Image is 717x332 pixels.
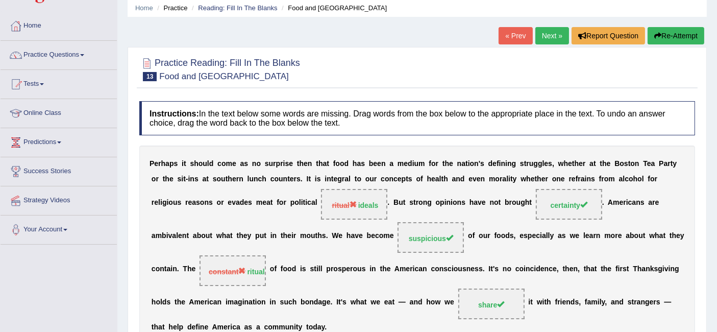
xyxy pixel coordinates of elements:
[374,175,377,183] b: r
[443,175,448,183] b: h
[568,159,572,168] b: e
[439,175,441,183] b: l
[160,199,162,207] b: i
[614,159,620,168] b: B
[505,159,507,168] b: i
[199,159,203,168] b: o
[542,159,545,168] b: l
[608,175,614,183] b: m
[304,159,308,168] b: e
[630,159,635,168] b: o
[192,199,196,207] b: a
[228,175,232,183] b: h
[209,199,213,207] b: s
[194,175,199,183] b: s
[207,159,209,168] b: l
[521,175,526,183] b: w
[1,12,117,37] a: Home
[178,175,182,183] b: s
[452,175,456,183] b: a
[331,175,334,183] b: t
[637,175,642,183] b: o
[393,199,399,207] b: B
[399,199,403,207] b: u
[277,199,279,207] b: f
[591,175,595,183] b: s
[265,159,269,168] b: s
[232,199,236,207] b: v
[604,175,609,183] b: o
[154,159,158,168] b: e
[289,159,293,168] b: e
[240,199,244,207] b: d
[393,175,398,183] b: c
[340,159,344,168] b: o
[221,159,226,168] b: o
[365,175,370,183] b: o
[406,175,408,183] b: t
[408,175,412,183] b: s
[427,175,432,183] b: h
[209,159,214,168] b: d
[642,175,644,183] b: l
[262,199,266,207] b: e
[232,159,236,168] b: e
[389,159,393,168] b: a
[416,175,421,183] b: o
[479,159,480,168] b: '
[327,159,329,168] b: t
[1,70,117,96] a: Tests
[541,175,546,183] b: e
[279,3,387,13] li: Food and [GEOGRAPHIC_DATA]
[507,159,512,168] b: n
[431,175,435,183] b: e
[659,159,663,168] b: P
[279,199,284,207] b: o
[190,175,194,183] b: n
[315,175,317,183] b: i
[408,159,412,168] b: d
[156,175,158,183] b: r
[576,175,578,183] b: f
[535,27,569,44] a: Next »
[564,159,568,168] b: h
[468,175,473,183] b: e
[533,159,538,168] b: g
[572,27,645,44] button: Report Question
[296,175,301,183] b: s
[481,175,485,183] b: n
[321,189,387,220] span: Drop target
[441,175,444,183] b: t
[342,175,344,183] b: r
[556,175,561,183] b: n
[166,199,168,207] b: i
[196,199,200,207] b: s
[334,175,338,183] b: e
[256,159,261,168] b: o
[647,159,651,168] b: e
[174,159,178,168] b: s
[548,159,552,168] b: s
[1,128,117,154] a: Predictions
[188,199,192,207] b: e
[168,199,173,207] b: o
[488,159,493,168] b: d
[650,175,655,183] b: o
[143,72,157,81] span: 13
[200,199,205,207] b: o
[655,175,657,183] b: r
[315,199,317,207] b: l
[178,199,182,207] b: s
[240,159,244,168] b: a
[299,199,301,207] b: l
[254,175,258,183] b: n
[575,159,579,168] b: h
[468,159,470,168] b: i
[152,175,156,183] b: o
[221,175,226,183] b: u
[169,175,174,183] b: e
[536,189,602,220] span: Drop target
[337,175,342,183] b: g
[648,27,704,44] button: Re-Attempt
[198,4,277,12] a: Reading: Fill In The Blanks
